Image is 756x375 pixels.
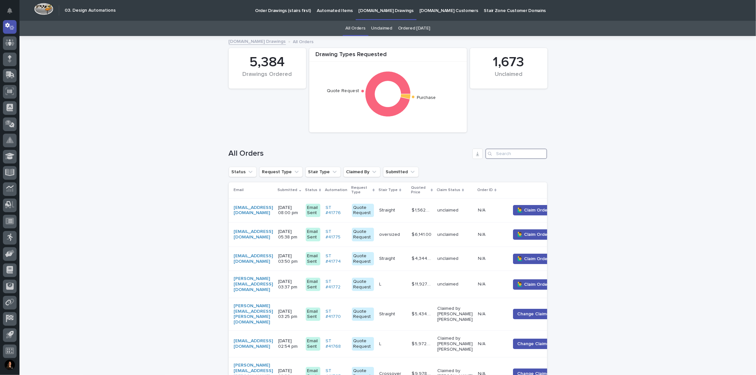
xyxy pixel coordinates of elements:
div: Quote Request [352,204,374,217]
div: Quote Request [352,252,374,266]
h1: All Orders [229,149,470,158]
p: N/A [478,280,487,287]
p: Stair Type [378,187,398,194]
input: Search [485,149,547,159]
button: users-avatar [3,358,17,372]
p: L [379,340,383,347]
a: [DOMAIN_NAME] Drawings [229,37,286,45]
a: ST #41776 [326,205,347,216]
div: 1,673 [481,54,536,70]
p: $ 5,972.00 [412,340,433,347]
p: N/A [478,255,487,261]
a: ST #41774 [326,253,347,264]
img: Workspace Logo [34,3,53,15]
div: 5,384 [240,54,295,70]
p: unclaimed [437,208,473,213]
button: 🙋‍♂️ Claim Order [513,229,553,240]
button: Status [229,167,257,177]
span: Change Claimer [517,311,551,317]
p: All Orders [293,38,314,45]
tr: [EMAIL_ADDRESS][DOMAIN_NAME] [DATE] 03:50 pmEmail SentST #41774 Quote RequestStraightStraight $ 4... [229,247,566,271]
a: ST #41775 [326,229,347,240]
p: N/A [478,206,487,213]
p: $ 6,141.00 [412,231,433,237]
p: unclaimed [437,232,473,237]
a: [EMAIL_ADDRESS][DOMAIN_NAME] [234,229,273,240]
p: N/A [478,231,487,237]
div: Email Sent [306,204,320,217]
p: $ 4,344.00 [412,255,433,261]
a: Unclaimed [371,21,392,36]
a: Ordered [DATE] [398,21,430,36]
p: [DATE] 03:50 pm [278,253,301,264]
tr: [EMAIL_ADDRESS][DOMAIN_NAME] [DATE] 05:38 pmEmail SentST #41775 Quote Requestoversizedoversized $... [229,223,566,247]
p: Claimed by [PERSON_NAME] [PERSON_NAME] [437,336,473,352]
h2: 03. Design Automations [65,8,116,13]
p: Claimed by [PERSON_NAME] [PERSON_NAME] [437,306,473,322]
button: Change Claimer [513,309,555,319]
div: Email Sent [306,278,320,291]
div: Drawings Ordered [240,71,295,85]
p: [DATE] 05:38 pm [278,229,301,240]
button: Request Type [259,167,303,177]
p: Straight [379,206,396,213]
div: Notifications [8,8,17,18]
button: Claimed By [343,167,380,177]
p: Straight [379,310,396,317]
a: [EMAIL_ADDRESS][DOMAIN_NAME] [234,338,273,349]
a: ST #41768 [326,338,347,349]
a: [EMAIL_ADDRESS][DOMAIN_NAME] [234,205,273,216]
p: unclaimed [437,256,473,261]
button: Change Claimer [513,339,555,349]
p: unclaimed [437,282,473,287]
p: Order ID [477,187,493,194]
button: Stair Type [305,167,341,177]
p: N/A [478,340,487,347]
p: [DATE] 02:54 pm [278,338,301,349]
button: 🙋‍♂️ Claim Order [513,279,553,290]
p: Automation [325,187,347,194]
span: 🙋‍♂️ Claim Order [517,231,549,238]
p: Status [305,187,317,194]
div: Email Sent [306,252,320,266]
tr: [PERSON_NAME][EMAIL_ADDRESS][DOMAIN_NAME] [DATE] 03:37 pmEmail SentST #41772 Quote RequestLL $ 11... [229,271,566,298]
p: Quoted Price [411,184,429,196]
div: Email Sent [306,337,320,351]
a: [PERSON_NAME][EMAIL_ADDRESS][DOMAIN_NAME] [234,276,273,292]
p: Submitted [278,187,298,194]
button: Notifications [3,4,17,18]
p: N/A [478,310,487,317]
div: Email Sent [306,308,320,321]
p: [DATE] 03:37 pm [278,279,301,290]
p: [DATE] 08:00 pm [278,205,301,216]
div: Quote Request [352,308,374,321]
a: ST #41770 [326,309,347,320]
p: [DATE] 03:25 pm [278,309,301,320]
tr: [EMAIL_ADDRESS][DOMAIN_NAME] [DATE] 02:54 pmEmail SentST #41768 Quote RequestLL $ 5,972.00$ 5,972... [229,330,566,357]
p: $ 5,434.00 [412,310,433,317]
p: Claim Status [437,187,460,194]
p: L [379,280,383,287]
tr: [PERSON_NAME][EMAIL_ADDRESS][PERSON_NAME][DOMAIN_NAME] [DATE] 03:25 pmEmail SentST #41770 Quote R... [229,298,566,330]
text: Quote Request [327,89,359,93]
span: 🙋‍♂️ Claim Order [517,256,549,262]
button: 🙋‍♂️ Claim Order [513,254,553,264]
div: Quote Request [352,337,374,351]
p: $ 11,927.00 [412,280,433,287]
p: Request Type [351,184,371,196]
button: 🙋‍♂️ Claim Order [513,205,553,215]
button: Submitted [383,167,419,177]
a: ST #41772 [326,279,347,290]
p: Straight [379,255,396,261]
tr: [EMAIL_ADDRESS][DOMAIN_NAME] [DATE] 08:00 pmEmail SentST #41776 Quote RequestStraightStraight $ 1... [229,198,566,223]
span: 🙋‍♂️ Claim Order [517,207,549,213]
div: Unclaimed [481,71,536,85]
div: Quote Request [352,228,374,241]
p: $ 1,562.00 [412,206,433,213]
div: Quote Request [352,278,374,291]
div: Drawing Types Requested [309,51,467,62]
p: Email [234,187,244,194]
span: 🙋‍♂️ Claim Order [517,281,549,288]
a: All Orders [346,21,365,36]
